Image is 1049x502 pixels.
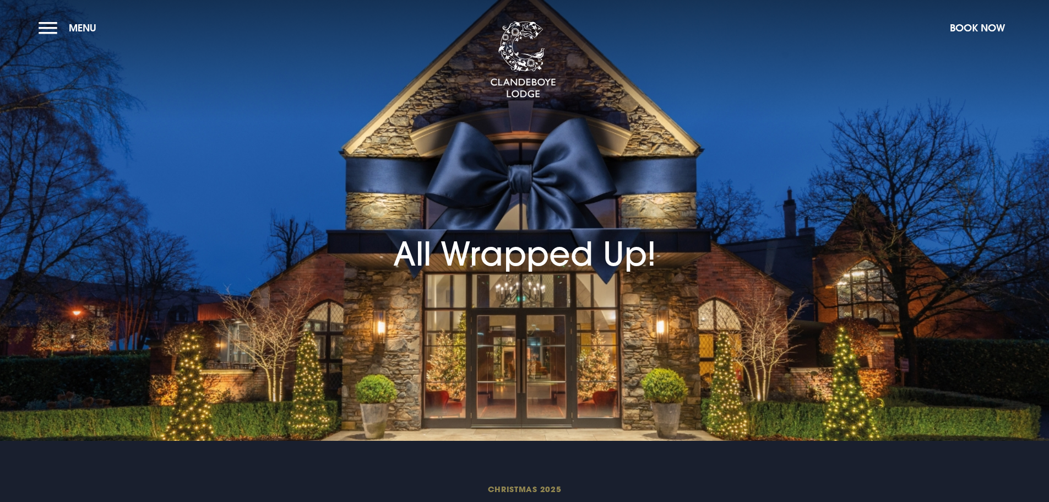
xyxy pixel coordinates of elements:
[393,173,656,273] h1: All Wrapped Up!
[262,484,786,494] span: Christmas 2025
[490,21,556,99] img: Clandeboye Lodge
[39,16,102,40] button: Menu
[69,21,96,34] span: Menu
[944,16,1010,40] button: Book Now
